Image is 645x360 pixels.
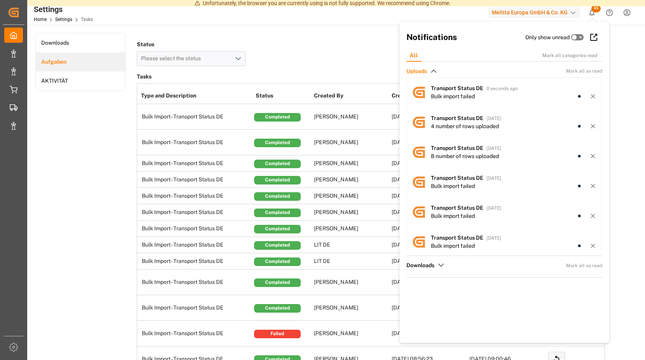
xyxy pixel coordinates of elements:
td: [PERSON_NAME] [312,172,390,188]
td: [PERSON_NAME] [312,321,390,346]
span: [DATE] [486,235,501,241]
label: Only show unread [525,33,570,42]
a: avatarTransport Status DE[DATE]4 number of rows uploaded [406,107,602,137]
a: avatarTransport Status DE[DATE]Bulk import failed [406,197,602,227]
a: avatarTransport Status DE[DATE]Bulk import failed [406,167,602,197]
a: Settings [55,17,72,22]
li: AKTIVITÄT [36,71,125,90]
td: [DATE] 13:54:59 [390,172,467,188]
div: Completed [254,209,301,217]
span: Mark all as read [566,68,602,75]
div: Completed [254,113,301,122]
td: [DATE] 13:31:59 [390,253,467,270]
span: Mark all as read [566,262,602,269]
div: All [403,50,424,62]
div: Completed [254,278,301,287]
img: avatar [406,230,431,254]
span: [DATE] [486,116,501,121]
a: Downloads [36,33,125,52]
div: Completed [254,192,301,201]
span: Transport Status DE [431,145,483,151]
div: Completed [254,176,301,184]
span: Downloads [406,261,434,270]
div: Bulk import failed [431,212,475,220]
span: 43 [591,5,601,12]
td: Bulk Import - Transport Status DE [137,253,254,270]
td: [DATE] 12:26:24 [390,188,467,204]
td: [DATE] 16:46:32 [390,130,467,155]
a: avatarTransport Status DE0 seconds agoBulk import failed [406,77,602,107]
div: Completed [254,257,301,266]
span: Transport Status DE [431,235,483,241]
span: Transport Status DE [431,115,483,121]
span: Transport Status DE [431,205,483,211]
img: avatar [406,140,431,164]
td: Bulk Import - Transport Status DE [137,321,254,346]
div: Completed [254,160,301,168]
h4: Status [137,39,246,50]
div: Mark all categories read [542,52,605,59]
td: [DATE] 15:22:58 [390,237,467,253]
td: [DATE] 09:07:30 [390,221,467,237]
td: [PERSON_NAME] [312,295,390,321]
span: [DATE] [486,176,501,181]
span: 0 seconds ago [486,86,518,91]
div: Bulk import failed [431,92,475,101]
td: Bulk Import - Transport Status DE [137,172,254,188]
td: [PERSON_NAME] [312,221,390,237]
div: 4 number of rows uploaded [431,122,499,130]
td: Bulk Import - Transport Status DE [137,204,254,221]
th: Created At [390,88,467,104]
button: show 43 new notifications [583,4,601,21]
div: Bulk import failed [431,242,475,250]
div: Settings [34,3,93,15]
a: Aufgaben [36,52,125,71]
div: Failed [254,330,301,338]
td: Bulk Import - Transport Status DE [137,130,254,155]
td: Bulk Import - Transport Status DE [137,188,254,204]
button: Melitta Europa GmbH & Co. KG [489,5,583,20]
td: Bulk Import - Transport Status DE [137,104,254,130]
th: Created By [312,88,390,104]
td: [DATE] 11:44:52 [390,295,467,321]
td: [PERSON_NAME] [312,204,390,221]
td: [DATE] 10:52:14 [390,321,467,346]
th: Type and Description [137,88,254,104]
td: LIT DE [312,237,390,253]
td: [PERSON_NAME] [312,104,390,130]
td: [PERSON_NAME] [312,270,390,295]
span: [DATE] [486,205,501,211]
span: Uploads [406,67,427,75]
td: Bulk Import - Transport Status DE [137,155,254,172]
span: Transport Status DE [431,175,483,181]
button: open menu [137,51,246,66]
td: LIT DE [312,253,390,270]
div: Completed [254,139,301,147]
td: [DATE] 11:16:07 [390,104,467,130]
td: [DATE] 14:07:14 [390,155,467,172]
img: avatar [406,200,431,224]
span: Transport Status DE [431,85,483,91]
td: Bulk Import - Transport Status DE [137,295,254,321]
span: [DATE] [486,146,501,151]
td: [PERSON_NAME] [312,155,390,172]
div: Completed [254,241,301,250]
div: Melitta Europa GmbH & Co. KG [489,7,580,18]
div: Completed [254,225,301,233]
a: Home [34,17,47,22]
button: Help Center [601,4,618,21]
span: Please select the status [141,55,205,61]
td: [PERSON_NAME] [312,130,390,155]
th: Status [254,88,312,104]
h2: Notifications [406,31,525,43]
td: Bulk Import - Transport Status DE [137,270,254,295]
td: [PERSON_NAME] [312,188,390,204]
h3: Tasks [137,71,605,82]
td: Bulk Import - Transport Status DE [137,221,254,237]
div: Bulk import failed [431,182,475,190]
td: [DATE] 12:18:06 [390,270,467,295]
img: avatar [406,170,431,194]
td: Bulk Import - Transport Status DE [137,237,254,253]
